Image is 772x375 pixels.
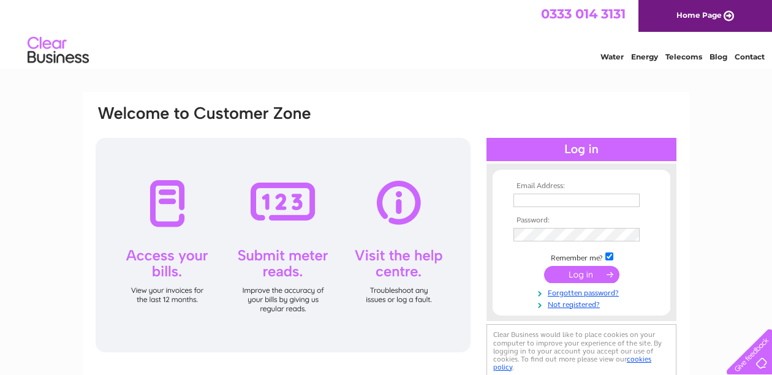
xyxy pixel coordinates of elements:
[710,52,727,61] a: Blog
[735,52,765,61] a: Contact
[513,286,653,298] a: Forgotten password?
[510,216,653,225] th: Password:
[97,7,676,59] div: Clear Business is a trading name of Verastar Limited (registered in [GEOGRAPHIC_DATA] No. 3667643...
[493,355,651,371] a: cookies policy
[541,6,626,21] a: 0333 014 3131
[513,298,653,309] a: Not registered?
[631,52,658,61] a: Energy
[510,251,653,263] td: Remember me?
[27,32,89,69] img: logo.png
[510,182,653,191] th: Email Address:
[544,266,619,283] input: Submit
[600,52,624,61] a: Water
[665,52,702,61] a: Telecoms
